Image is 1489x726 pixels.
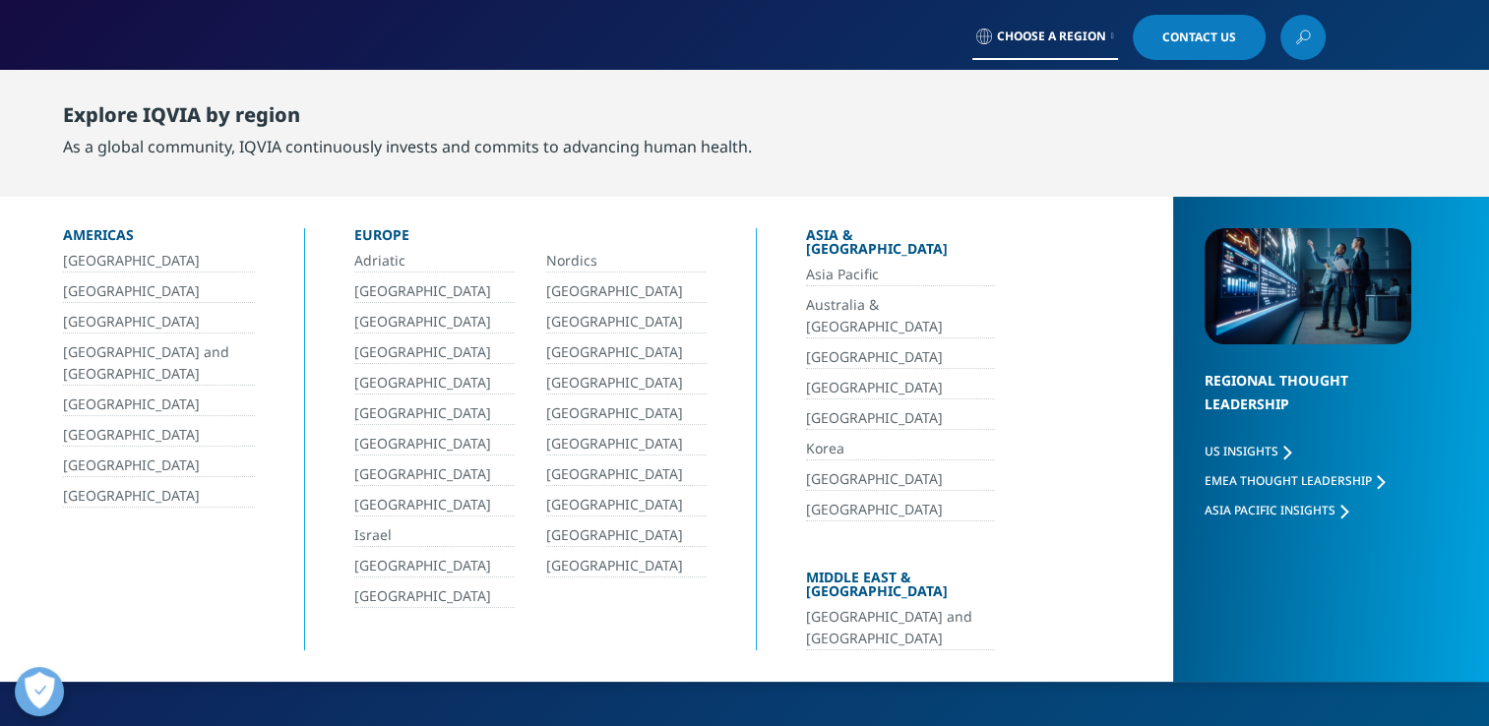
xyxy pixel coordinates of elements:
a: [GEOGRAPHIC_DATA] [806,407,995,430]
span: Choose a Region [997,29,1106,44]
a: [GEOGRAPHIC_DATA] [546,555,707,577]
a: [GEOGRAPHIC_DATA] [546,311,707,333]
a: Australia & [GEOGRAPHIC_DATA] [806,294,995,338]
a: EMEA Thought Leadership [1205,472,1385,489]
a: Asia Pacific [806,264,995,286]
a: [GEOGRAPHIC_DATA] and [GEOGRAPHIC_DATA] [63,341,255,386]
a: [GEOGRAPHIC_DATA] [354,372,515,394]
span: EMEA Thought Leadership [1205,472,1372,489]
a: [GEOGRAPHIC_DATA] [354,311,515,333]
div: Middle East & [GEOGRAPHIC_DATA] [806,571,995,606]
a: [GEOGRAPHIC_DATA] [63,250,255,272]
div: Regional Thought Leadership [1205,369,1411,441]
span: Asia Pacific Insights [1205,502,1335,518]
span: Contact Us [1162,31,1236,43]
a: [GEOGRAPHIC_DATA] [63,280,255,303]
a: Asia Pacific Insights [1205,502,1348,518]
a: [GEOGRAPHIC_DATA] [546,372,707,394]
a: [GEOGRAPHIC_DATA] [806,377,995,399]
button: 優先設定センターを開く [15,667,64,716]
a: [GEOGRAPHIC_DATA] [806,499,995,521]
a: [GEOGRAPHIC_DATA] [546,463,707,486]
a: [GEOGRAPHIC_DATA] [354,402,515,425]
img: 2093_analyzing-data-using-big-screen-display-and-laptop.png [1205,228,1411,344]
a: [GEOGRAPHIC_DATA] [546,494,707,516]
a: [GEOGRAPHIC_DATA] [354,280,515,303]
a: Korea [806,438,995,460]
a: [GEOGRAPHIC_DATA] [63,393,255,416]
a: [GEOGRAPHIC_DATA] [63,311,255,333]
div: Explore IQVIA by region [63,103,752,135]
a: [GEOGRAPHIC_DATA] [354,341,515,364]
a: [GEOGRAPHIC_DATA] [354,555,515,577]
a: Contact Us [1133,15,1266,60]
a: [GEOGRAPHIC_DATA] [354,585,515,608]
a: Adriatic [354,250,515,272]
a: [GEOGRAPHIC_DATA] and [GEOGRAPHIC_DATA] [806,606,995,650]
a: [GEOGRAPHIC_DATA] [546,280,707,303]
span: US Insights [1205,443,1278,459]
a: [GEOGRAPHIC_DATA] [806,468,995,491]
a: [GEOGRAPHIC_DATA] [354,433,515,455]
a: [GEOGRAPHIC_DATA] [63,485,255,508]
a: [GEOGRAPHIC_DATA] [63,454,255,477]
div: Europe [354,228,707,250]
div: Asia & [GEOGRAPHIC_DATA] [806,228,995,264]
a: [GEOGRAPHIC_DATA] [546,524,707,547]
a: [GEOGRAPHIC_DATA] [63,424,255,447]
nav: Primary [330,69,1326,161]
a: Israel [354,524,515,547]
a: US Insights [1205,443,1291,459]
a: [GEOGRAPHIC_DATA] [354,494,515,516]
a: Nordics [546,250,707,272]
a: [GEOGRAPHIC_DATA] [806,346,995,369]
a: [GEOGRAPHIC_DATA] [354,463,515,486]
a: [GEOGRAPHIC_DATA] [546,402,707,425]
a: [GEOGRAPHIC_DATA] [546,433,707,455]
div: Americas [63,228,255,250]
div: As a global community, IQVIA continuously invests and commits to advancing human health. [63,135,752,158]
a: [GEOGRAPHIC_DATA] [546,341,707,364]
